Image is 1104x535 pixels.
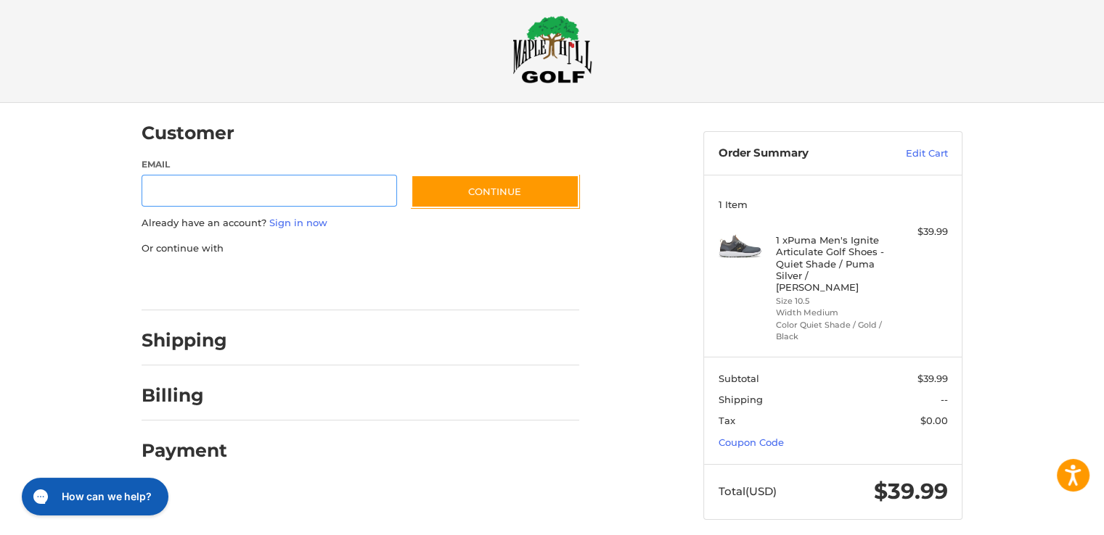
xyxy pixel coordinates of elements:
[137,270,246,296] iframe: PayPal-paypal
[512,15,592,83] img: Maple Hill Golf
[874,478,948,505] span: $39.99
[776,307,887,319] li: Width Medium
[142,329,227,352] h2: Shipping
[411,175,579,208] button: Continue
[15,473,172,521] iframe: Gorgias live chat messenger
[719,199,948,210] h3: 1 Item
[142,122,234,144] h2: Customer
[941,394,948,405] span: --
[719,373,759,384] span: Subtotal
[142,216,579,231] p: Already have an account?
[920,415,948,426] span: $0.00
[776,234,887,293] h4: 1 x Puma Men's Ignite Articulate Golf Shoes - Quiet Shade / Puma Silver / [PERSON_NAME]
[719,484,777,498] span: Total (USD)
[142,158,397,171] label: Email
[142,439,227,462] h2: Payment
[142,241,579,256] p: Or continue with
[383,270,492,296] iframe: PayPal-venmo
[719,436,784,448] a: Coupon Code
[875,146,948,161] a: Edit Cart
[260,270,369,296] iframe: PayPal-paylater
[776,319,887,343] li: Color Quiet Shade / Gold / Black
[917,373,948,384] span: $39.99
[269,217,327,228] a: Sign in now
[142,384,226,407] h2: Billing
[891,225,948,239] div: $39.99
[776,295,887,307] li: Size 10.5
[719,146,875,161] h3: Order Summary
[719,415,735,426] span: Tax
[719,394,763,405] span: Shipping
